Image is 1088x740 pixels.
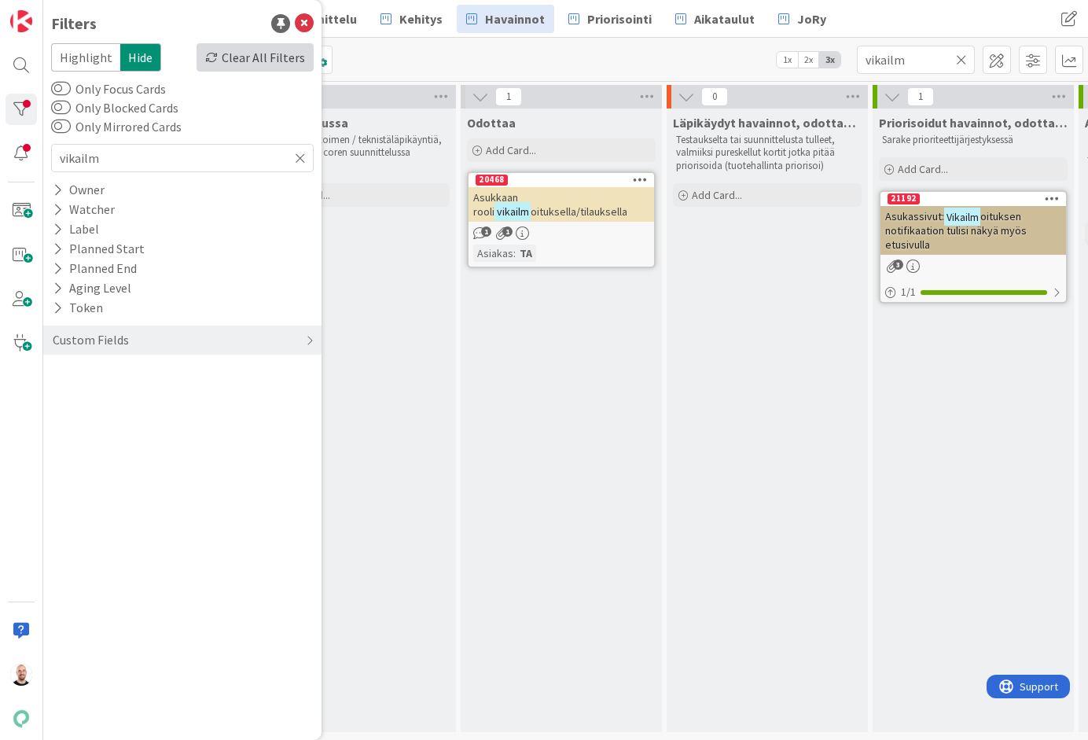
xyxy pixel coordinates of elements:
[289,9,357,28] span: Suunnittelu
[879,190,1068,304] a: 21192Asukassivut:Vikailmoituksen notifikaation tulisi näkyä myös etusivulla1/1
[473,245,513,262] div: Asiakas
[882,134,1064,146] p: Sarake prioriteettijärjestyksessä
[880,192,1066,255] div: 21192Asukassivut:Vikailmoituksen notifikaation tulisi näkyä myös etusivulla
[371,5,452,33] a: Kehitys
[481,226,491,237] span: 1
[120,43,161,72] span: Hide
[666,5,764,33] a: Aikataulut
[10,10,32,32] img: Visit kanbanzone.com
[51,180,106,200] div: Owner
[676,134,858,172] p: Testaukselta tai suunnittelusta tulleet, valmiiksi pureskellut kortit jotka pitää priorisoida (tu...
[898,162,948,176] span: Add Card...
[51,79,166,98] label: Only Focus Cards
[797,9,826,28] span: JoRy
[531,204,627,219] span: oituksella/tilauksella
[51,278,133,298] div: Aging Level
[33,2,72,21] span: Support
[494,202,531,220] mark: vikailm
[51,100,71,116] button: Only Blocked Cards
[51,98,178,117] label: Only Blocked Cards
[51,144,314,172] input: Quick Filter...
[467,171,656,268] a: 20468Asukkaan roolivikailmoituksella/tilauksellaAsiakas:TA
[10,708,32,730] img: avatar
[885,209,944,223] span: Asukassivut:
[469,173,654,222] div: 20468Asukkaan roolivikailmoituksella/tilauksella
[880,192,1066,206] div: 21192
[10,664,32,686] img: TM
[692,188,742,202] span: Add Card...
[769,5,836,33] a: JoRy
[559,5,661,33] a: Priorisointi
[476,175,508,186] div: 20468
[51,200,116,219] div: Watcher
[469,173,654,187] div: 20468
[880,282,1066,302] div: 1/1
[51,330,130,350] div: Custom Fields
[486,143,536,157] span: Add Card...
[264,134,447,172] p: Odottaa liiketoimen / teknistäläpikäyntiä, joka tehdään coren suunnittelussa viikoittain
[473,190,518,219] span: Asukkaan rooli
[857,46,975,74] input: Quick Filter...
[197,43,314,72] div: Clear All Filters
[467,115,516,131] span: Odottaa
[51,259,138,278] div: Planned End
[51,219,101,239] div: Label
[893,260,903,270] span: 3
[888,193,920,204] div: 21192
[701,87,728,106] span: 0
[51,119,71,134] button: Only Mirrored Cards
[51,81,71,97] button: Only Focus Cards
[495,87,522,106] span: 1
[399,9,443,28] span: Kehitys
[51,298,105,318] div: Token
[457,5,554,33] a: Havainnot
[907,87,934,106] span: 1
[798,52,819,68] span: 2x
[777,52,798,68] span: 1x
[885,209,1027,252] span: oituksen notifikaation tulisi näkyä myös etusivulla
[587,9,652,28] span: Priorisointi
[879,115,1068,131] span: Priorisoidut havainnot, odottaa kehityskapaa
[516,245,536,262] div: TA
[485,9,545,28] span: Havainnot
[51,117,182,136] label: Only Mirrored Cards
[502,226,513,237] span: 1
[51,12,97,35] div: Filters
[513,245,516,262] span: :
[819,52,840,68] span: 3x
[673,115,862,131] span: Läpikäydyt havainnot, odottaa priorisointia
[51,43,120,72] span: Highlight
[901,284,916,300] span: 1 / 1
[694,9,755,28] span: Aikataulut
[944,208,980,226] mark: Vikailm
[51,239,146,259] div: Planned Start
